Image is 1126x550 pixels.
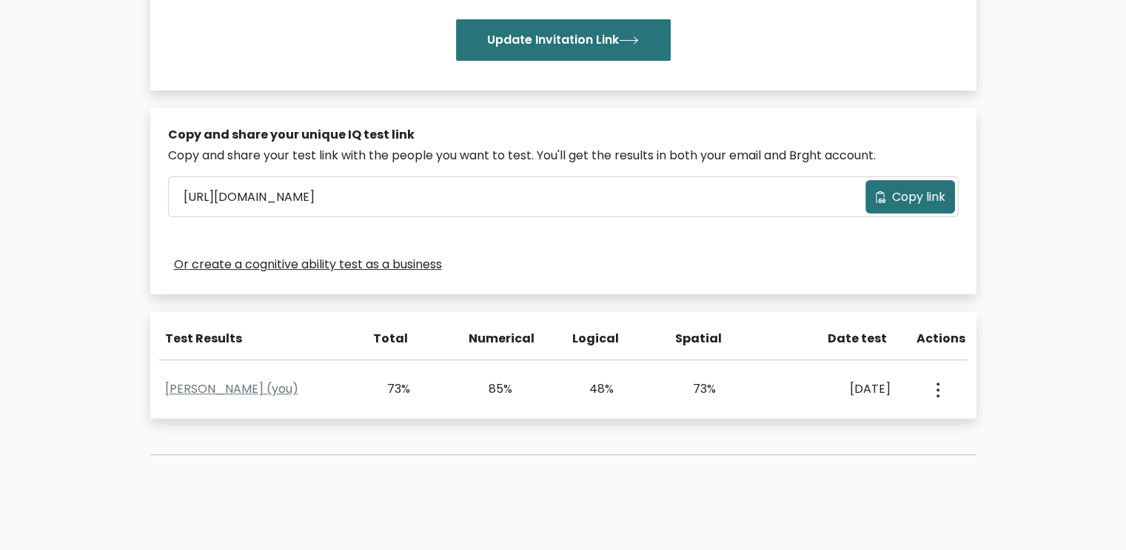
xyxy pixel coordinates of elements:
[674,380,716,398] div: 73%
[165,380,298,397] a: [PERSON_NAME] (you)
[779,330,899,348] div: Date test
[165,330,348,348] div: Test Results
[572,330,615,348] div: Logical
[776,380,891,398] div: [DATE]
[865,180,955,213] button: Copy link
[174,256,442,274] a: Or create a cognitive ability test as a business
[892,188,945,206] span: Copy link
[366,330,409,348] div: Total
[168,147,959,165] div: Copy and share your test link with the people you want to test. You'll get the results in both yo...
[916,330,968,348] div: Actions
[470,380,512,398] div: 85%
[456,19,671,61] button: Update Invitation Link
[369,380,411,398] div: 73%
[469,330,512,348] div: Numerical
[675,330,718,348] div: Spatial
[168,126,959,144] div: Copy and share your unique IQ test link
[572,380,614,398] div: 48%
